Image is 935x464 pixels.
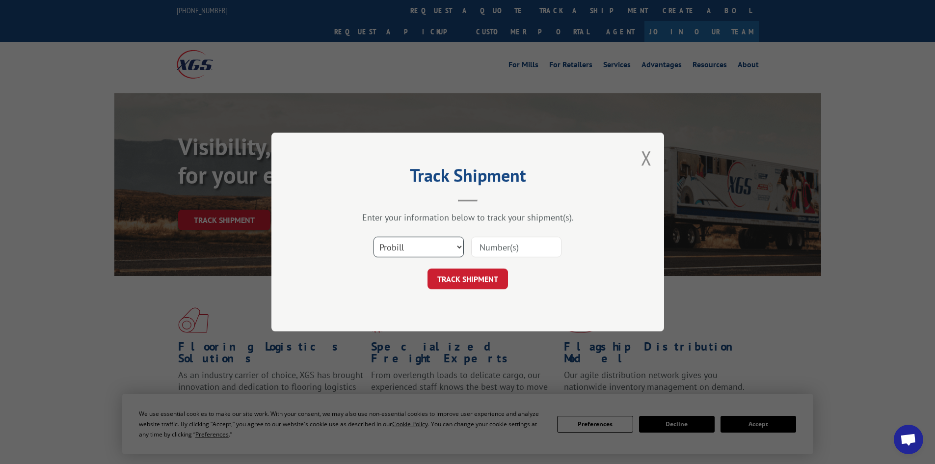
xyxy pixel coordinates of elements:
div: Open chat [894,425,923,454]
h2: Track Shipment [321,168,615,187]
input: Number(s) [471,237,561,257]
button: TRACK SHIPMENT [427,269,508,289]
div: Enter your information below to track your shipment(s). [321,212,615,223]
button: Close modal [641,145,652,171]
